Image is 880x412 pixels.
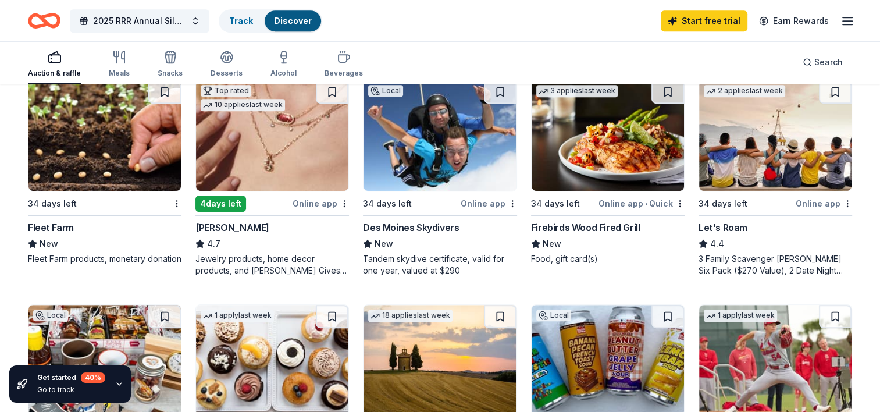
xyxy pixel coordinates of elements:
[201,310,274,322] div: 1 apply last week
[201,99,285,111] div: 10 applies last week
[109,45,130,84] button: Meals
[40,237,58,251] span: New
[363,197,412,211] div: 34 days left
[195,196,246,212] div: 4 days left
[195,80,349,276] a: Image for Kendra ScottTop rated10 applieslast week4days leftOnline app[PERSON_NAME]4.7Jewelry pro...
[704,85,785,97] div: 2 applies last week
[109,69,130,78] div: Meals
[219,9,322,33] button: TrackDiscover
[28,253,181,265] div: Fleet Farm products, monetary donation
[70,9,209,33] button: 2025 RRR Annual Silent Auction
[293,196,349,211] div: Online app
[796,196,852,211] div: Online app
[364,80,516,191] img: Image for Des Moines Skydivers
[195,253,349,276] div: Jewelry products, home decor products, and [PERSON_NAME] Gives Back event in-store or online (or ...
[814,55,843,69] span: Search
[81,372,105,383] div: 40 %
[531,221,640,235] div: Firebirds Wood Fired Grill
[28,197,77,211] div: 34 days left
[158,45,183,84] button: Snacks
[201,85,251,97] div: Top rated
[196,80,348,191] img: Image for Kendra Scott
[37,372,105,383] div: Get started
[28,69,81,78] div: Auction & raffle
[699,80,852,276] a: Image for Let's Roam2 applieslast week34 days leftOnline appLet's Roam4.43 Family Scavenger [PERS...
[274,16,312,26] a: Discover
[229,16,253,26] a: Track
[28,7,60,34] a: Home
[699,253,852,276] div: 3 Family Scavenger [PERSON_NAME] Six Pack ($270 Value), 2 Date Night Scavenger [PERSON_NAME] Two ...
[375,237,393,251] span: New
[536,310,571,321] div: Local
[270,45,297,84] button: Alcohol
[325,45,363,84] button: Beverages
[531,197,580,211] div: 34 days left
[536,85,618,97] div: 3 applies last week
[793,51,852,74] button: Search
[368,85,403,97] div: Local
[598,196,685,211] div: Online app Quick
[368,310,453,322] div: 18 applies last week
[543,237,561,251] span: New
[699,197,747,211] div: 34 days left
[28,80,181,265] a: Image for Fleet Farm34 days leftFleet FarmNewFleet Farm products, monetary donation
[363,253,516,276] div: Tandem skydive certificate, valid for one year, valued at $290
[531,253,685,265] div: Food, gift card(s)
[752,10,836,31] a: Earn Rewards
[645,199,647,208] span: •
[363,80,516,276] a: Image for Des Moines SkydiversLocal34 days leftOnline appDes Moines SkydiversNewTandem skydive ce...
[33,310,68,321] div: Local
[461,196,517,211] div: Online app
[28,45,81,84] button: Auction & raffle
[704,310,777,322] div: 1 apply last week
[532,80,684,191] img: Image for Firebirds Wood Fired Grill
[37,385,105,395] div: Go to track
[28,221,74,235] div: Fleet Farm
[363,221,459,235] div: Des Moines Skydivers
[325,69,363,78] div: Beverages
[661,10,747,31] a: Start free trial
[158,69,183,78] div: Snacks
[195,221,269,235] div: [PERSON_NAME]
[211,69,243,78] div: Desserts
[211,45,243,84] button: Desserts
[710,237,724,251] span: 4.4
[531,80,685,265] a: Image for Firebirds Wood Fired Grill3 applieslast week34 days leftOnline app•QuickFirebirds Wood ...
[28,80,181,191] img: Image for Fleet Farm
[699,221,747,235] div: Let's Roam
[699,80,852,191] img: Image for Let's Roam
[270,69,297,78] div: Alcohol
[93,14,186,28] span: 2025 RRR Annual Silent Auction
[207,237,220,251] span: 4.7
